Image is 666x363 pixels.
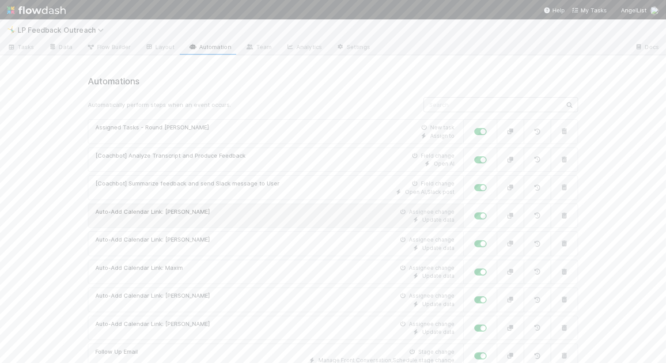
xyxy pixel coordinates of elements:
[18,26,108,34] span: LP Feedback Outreach
[422,272,454,279] span: Update data
[420,124,454,132] div: New task
[138,41,182,55] a: Layout
[427,189,454,195] span: Slack post
[621,7,647,14] span: AngelList
[88,260,464,284] a: Auto-Add Calendar Link: MaximAssignee changeUpdate data
[422,301,454,307] span: Update data
[95,208,210,216] div: Auto-Add Calendar Link: [PERSON_NAME]
[329,41,377,55] a: Settings
[7,3,66,18] img: logo-inverted-e16ddd16eac7371096b0.svg
[422,216,454,223] span: Update data
[398,320,454,328] div: Assignee change
[81,100,417,109] div: Automatically perform steps when an event occurs.
[410,180,454,188] div: Field change
[95,320,210,329] div: Auto-Add Calendar Link: [PERSON_NAME]
[7,26,16,34] span: 🤸‍♂️
[42,41,79,55] a: Data
[408,348,454,356] div: Stage change
[430,132,454,139] span: Assign to
[88,119,464,144] a: Assigned Tasks - Round [PERSON_NAME]New taskAssign to
[88,287,464,312] a: Auto-Add Calendar Link: [PERSON_NAME]Assignee changeUpdate data
[88,316,464,340] a: Auto-Add Calendar Link: [PERSON_NAME]Assignee changeUpdate data
[95,179,280,188] div: [Coachbot] Summarize feedback and send Slack message to User
[95,151,246,160] div: [Coachbot] Analyze Transcript and Produce Feedback
[88,147,464,172] a: [Coachbot] Analyze Transcript and Produce FeedbackField changeOpen AI
[95,291,210,300] div: Auto-Add Calendar Link: [PERSON_NAME]
[95,264,183,272] div: Auto-Add Calendar Link: Maxim
[88,231,464,256] a: Auto-Add Calendar Link: [PERSON_NAME]Assignee changeUpdate data
[88,175,464,200] a: [Coachbot] Summarize feedback and send Slack message to UserField changeOpen AI,Slack post
[7,42,34,51] span: Tasks
[95,123,209,132] div: Assigned Tasks - Round [PERSON_NAME]
[398,264,454,272] div: Assignee change
[182,41,238,55] a: Automation
[424,97,578,112] input: Search
[628,41,666,55] a: Docs
[95,348,138,356] div: Follow Up Email
[79,41,138,55] a: Flow Builder
[95,235,210,244] div: Auto-Add Calendar Link: [PERSON_NAME]
[544,6,565,15] div: Help
[279,41,329,55] a: Analytics
[398,208,454,216] div: Assignee change
[650,6,659,15] img: avatar_5d51780c-77ad-4a9d-a6ed-b88b2c284079.png
[572,7,607,14] span: My Tasks
[405,189,427,195] span: Open AI ,
[422,245,454,251] span: Update data
[238,41,279,55] a: Team
[398,292,454,300] div: Assignee change
[88,204,464,228] a: Auto-Add Calendar Link: [PERSON_NAME]Assignee changeUpdate data
[88,76,578,87] h4: Automations
[434,160,454,167] span: Open AI
[422,329,454,335] span: Update data
[410,152,454,160] div: Field change
[398,236,454,244] div: Assignee change
[572,6,607,15] a: My Tasks
[87,42,131,51] span: Flow Builder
